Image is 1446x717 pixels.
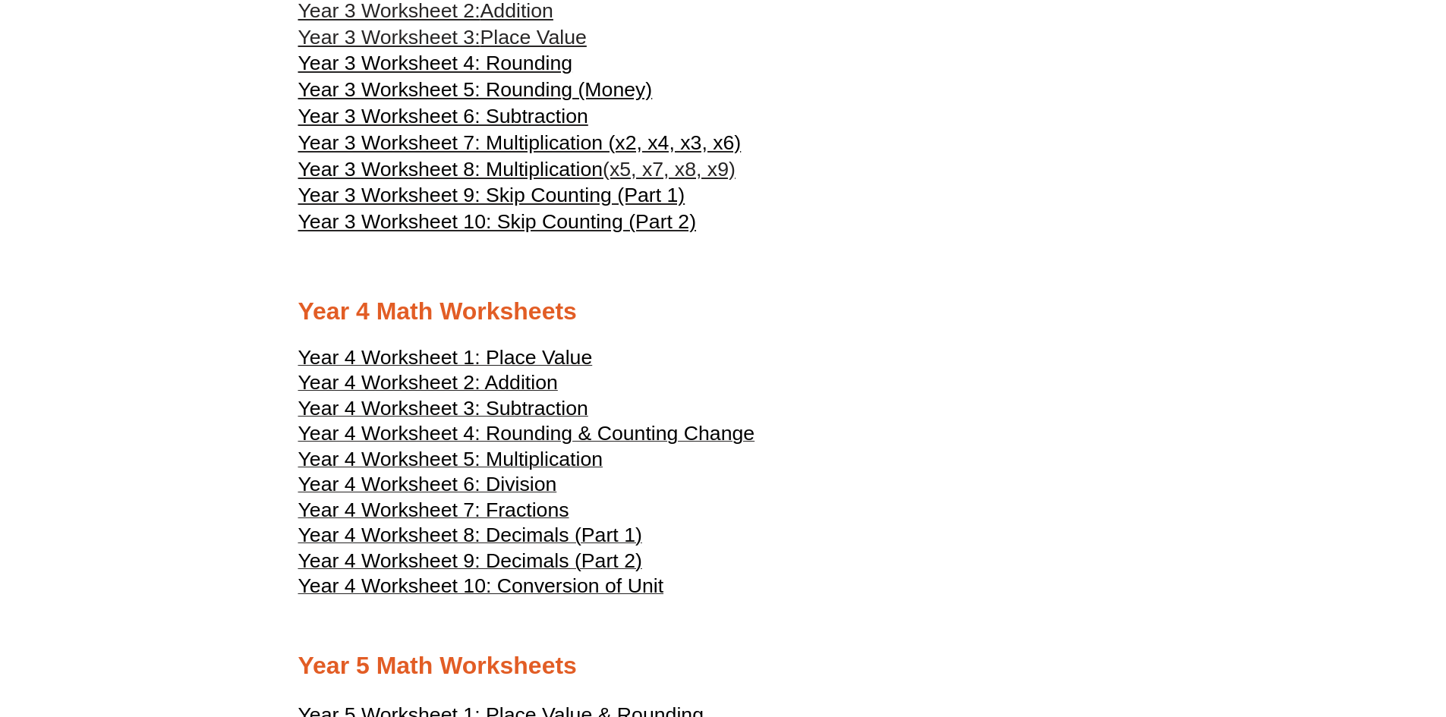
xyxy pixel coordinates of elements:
[298,549,642,572] span: Year 4 Worksheet 9: Decimals (Part 2)
[298,156,736,183] a: Year 3 Worksheet 8: Multiplication(x5, x7, x8, x9)
[298,429,755,444] a: Year 4 Worksheet 4: Rounding & Counting Change
[298,131,742,154] span: Year 3 Worksheet 7: Multiplication (x2, x4, x3, x6)
[298,378,558,393] a: Year 4 Worksheet 2: Addition
[298,50,573,77] a: Year 3 Worksheet 4: Rounding
[298,77,653,103] a: Year 3 Worksheet 5: Rounding (Money)
[298,530,642,546] a: Year 4 Worksheet 8: Decimals (Part 1)
[298,422,755,445] span: Year 4 Worksheet 4: Rounding & Counting Change
[298,78,653,101] span: Year 3 Worksheet 5: Rounding (Money)
[298,505,569,520] a: Year 4 Worksheet 7: Fractions
[298,296,1148,328] h2: Year 4 Math Worksheets
[298,346,593,369] span: Year 4 Worksheet 1: Place Value
[298,184,685,206] span: Year 3 Worksheet 9: Skip Counting (Part 1)
[298,130,742,156] a: Year 3 Worksheet 7: Multiplication (x2, x4, x3, x6)
[1193,546,1446,717] iframe: Chat Widget
[298,524,642,546] span: Year 4 Worksheet 8: Decimals (Part 1)
[298,556,642,571] a: Year 4 Worksheet 9: Decimals (Part 2)
[298,448,603,470] span: Year 4 Worksheet 5: Multiplication
[298,397,588,420] span: Year 4 Worksheet 3: Subtraction
[298,210,697,233] span: Year 3 Worksheet 10: Skip Counting (Part 2)
[298,24,587,51] a: Year 3 Worksheet 3:Place Value
[298,480,557,495] a: Year 4 Worksheet 6: Division
[298,473,557,495] span: Year 4 Worksheet 6: Division
[298,209,697,235] a: Year 3 Worksheet 10: Skip Counting (Part 2)
[298,454,603,470] a: Year 4 Worksheet 5: Multiplication
[480,26,587,49] span: Place Value
[298,371,558,394] span: Year 4 Worksheet 2: Addition
[603,158,736,181] span: (x5, x7, x8, x9)
[298,182,685,209] a: Year 3 Worksheet 9: Skip Counting (Part 1)
[298,158,603,181] span: Year 3 Worksheet 8: Multiplication
[298,404,588,419] a: Year 4 Worksheet 3: Subtraction
[298,105,588,127] span: Year 3 Worksheet 6: Subtraction
[298,26,480,49] span: Year 3 Worksheet 3:
[298,581,664,596] a: Year 4 Worksheet 10: Conversion of Unit
[298,498,569,521] span: Year 4 Worksheet 7: Fractions
[298,353,593,368] a: Year 4 Worksheet 1: Place Value
[298,103,588,130] a: Year 3 Worksheet 6: Subtraction
[298,52,573,74] span: Year 3 Worksheet 4: Rounding
[298,650,1148,682] h2: Year 5 Math Worksheets
[298,574,664,597] span: Year 4 Worksheet 10: Conversion of Unit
